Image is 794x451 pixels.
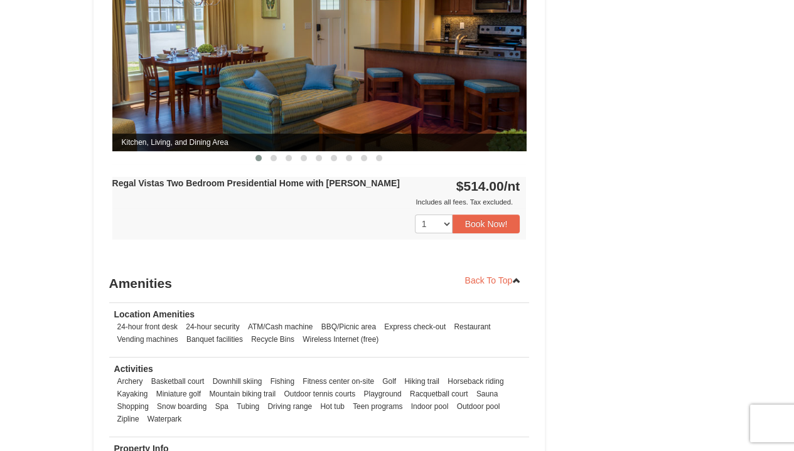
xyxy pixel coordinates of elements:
[212,400,232,413] li: Spa
[381,321,449,333] li: Express check-out
[299,375,377,388] li: Fitness center on-site
[109,271,530,296] h3: Amenities
[183,333,246,346] li: Banquet facilities
[114,364,153,374] strong: Activities
[457,271,530,290] a: Back To Top
[148,375,208,388] li: Basketball court
[183,321,242,333] li: 24-hour security
[206,388,279,400] li: Mountain biking trail
[451,321,493,333] li: Restaurant
[245,321,316,333] li: ATM/Cash machine
[114,375,146,388] li: Archery
[114,400,152,413] li: Shopping
[453,215,520,233] button: Book Now!
[114,333,181,346] li: Vending machines
[379,375,399,388] li: Golf
[153,388,204,400] li: Miniature golf
[264,400,315,413] li: Driving range
[454,400,503,413] li: Outdoor pool
[473,388,501,400] li: Sauna
[267,375,298,388] li: Fishing
[233,400,262,413] li: Tubing
[407,388,471,400] li: Racquetball court
[112,196,520,208] div: Includes all fees. Tax excluded.
[401,375,443,388] li: Hiking trail
[210,375,266,388] li: Downhill skiing
[114,309,195,319] strong: Location Amenities
[112,178,400,188] strong: Regal Vistas Two Bedroom Presidential Home with [PERSON_NAME]
[248,333,298,346] li: Recycle Bins
[504,179,520,193] span: /nt
[281,388,359,400] li: Outdoor tennis courts
[144,413,185,425] li: Waterpark
[444,375,507,388] li: Horseback riding
[317,400,347,413] li: Hot tub
[114,413,142,425] li: Zipline
[114,321,181,333] li: 24-hour front desk
[361,388,405,400] li: Playground
[456,179,520,193] strong: $514.00
[299,333,382,346] li: Wireless Internet (free)
[112,134,527,151] span: Kitchen, Living, and Dining Area
[408,400,452,413] li: Indoor pool
[350,400,405,413] li: Teen programs
[114,388,151,400] li: Kayaking
[154,400,210,413] li: Snow boarding
[318,321,379,333] li: BBQ/Picnic area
